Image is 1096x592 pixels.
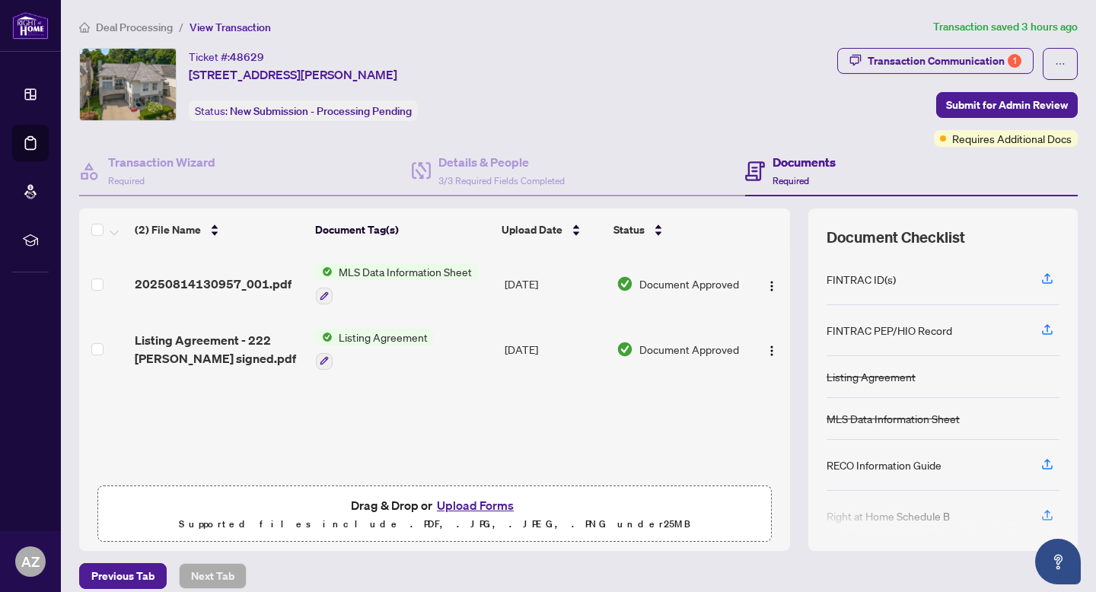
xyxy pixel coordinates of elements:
[766,345,778,357] img: Logo
[946,93,1068,117] span: Submit for Admin Review
[79,22,90,33] span: home
[639,275,739,292] span: Document Approved
[827,457,941,473] div: RECO Information Guide
[21,551,40,572] span: AZ
[230,104,412,118] span: New Submission - Processing Pending
[616,341,633,358] img: Document Status
[135,331,304,368] span: Listing Agreement - 222 [PERSON_NAME] signed.pdf
[837,48,1034,74] button: Transaction Communication1
[760,272,784,296] button: Logo
[316,263,333,280] img: Status Icon
[773,153,836,171] h4: Documents
[230,50,264,64] span: 48629
[333,263,478,280] span: MLS Data Information Sheet
[96,21,173,34] span: Deal Processing
[773,175,809,186] span: Required
[495,208,607,251] th: Upload Date
[499,251,610,317] td: [DATE]
[613,221,645,238] span: Status
[189,48,264,65] div: Ticket #:
[438,175,565,186] span: 3/3 Required Fields Completed
[190,21,271,34] span: View Transaction
[107,515,762,533] p: Supported files include .PDF, .JPG, .JPEG, .PNG under 25 MB
[351,495,518,515] span: Drag & Drop or
[108,175,145,186] span: Required
[1008,54,1021,68] div: 1
[316,263,478,304] button: Status IconMLS Data Information Sheet
[79,563,167,589] button: Previous Tab
[135,275,292,293] span: 20250814130957_001.pdf
[179,563,247,589] button: Next Tab
[179,18,183,36] li: /
[766,280,778,292] img: Logo
[98,486,771,543] span: Drag & Drop orUpload FormsSupported files include .PDF, .JPG, .JPEG, .PNG under25MB
[868,49,1021,73] div: Transaction Communication
[827,508,950,524] div: Right at Home Schedule B
[12,11,49,40] img: logo
[316,329,333,345] img: Status Icon
[80,49,176,120] img: IMG-40757114_1.jpg
[760,337,784,361] button: Logo
[1035,539,1081,584] button: Open asap
[333,329,434,345] span: Listing Agreement
[502,221,562,238] span: Upload Date
[827,410,960,427] div: MLS Data Information Sheet
[827,271,896,288] div: FINTRAC ID(s)
[607,208,747,251] th: Status
[309,208,496,251] th: Document Tag(s)
[499,317,610,382] td: [DATE]
[616,275,633,292] img: Document Status
[952,130,1072,147] span: Requires Additional Docs
[189,65,397,84] span: [STREET_ADDRESS][PERSON_NAME]
[827,368,916,385] div: Listing Agreement
[827,322,952,339] div: FINTRAC PEP/HIO Record
[91,564,155,588] span: Previous Tab
[933,18,1078,36] article: Transaction saved 3 hours ago
[639,341,739,358] span: Document Approved
[135,221,201,238] span: (2) File Name
[438,153,565,171] h4: Details & People
[108,153,215,171] h4: Transaction Wizard
[189,100,418,121] div: Status:
[129,208,309,251] th: (2) File Name
[1055,59,1066,69] span: ellipsis
[827,227,965,248] span: Document Checklist
[936,92,1078,118] button: Submit for Admin Review
[432,495,518,515] button: Upload Forms
[316,329,434,370] button: Status IconListing Agreement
